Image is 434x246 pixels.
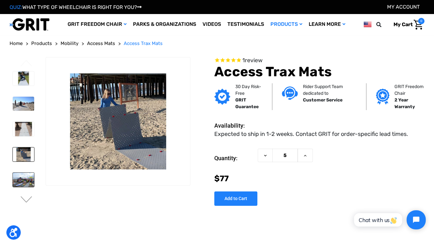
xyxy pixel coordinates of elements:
[10,4,22,10] span: QUIZ:
[64,14,130,35] a: GRIT Freedom Chair
[214,174,229,183] span: $77
[414,20,423,30] img: Cart
[214,130,408,138] dd: Expected to ship in 1-2 weeks. Contact GRIT for order-specific lead times.
[31,41,52,46] span: Products
[20,60,33,68] button: Go to slide 6 of 6
[10,40,23,47] a: Home
[13,122,34,136] img: Access Trax Mats
[214,149,254,168] label: Quantity:
[235,97,259,109] strong: GRIT Guarantee
[394,97,415,109] strong: 2 Year Warranty
[214,191,257,206] input: Add to Cart
[214,57,424,64] span: Rated 5.0 out of 5 stars 1 reviews
[13,147,34,161] img: Access Trax Mats
[389,18,424,31] a: Cart with 0 items
[394,21,413,27] span: My Cart
[242,57,262,64] span: 1 reviews
[364,20,371,28] img: us.png
[10,18,49,31] img: GRIT All-Terrain Wheelchair and Mobility Equipment
[20,196,33,204] button: Go to slide 2 of 6
[10,4,142,10] a: QUIZ:WHAT TYPE OF WHEELCHAIR IS RIGHT FOR YOU?
[31,40,52,47] a: Products
[87,40,115,47] a: Access Mats
[130,14,199,35] a: Parks & Organizations
[387,4,420,10] a: Account
[199,14,224,35] a: Videos
[10,40,424,47] nav: Breadcrumb
[376,89,389,105] img: Grit freedom
[46,73,190,169] img: Access Trax Mats
[10,41,23,46] span: Home
[235,83,262,97] p: 30 Day Risk-Free
[379,18,389,31] input: Search
[124,40,163,47] a: Access Trax Mats
[214,121,254,130] dt: Availability:
[214,89,230,105] img: GRIT Guarantee
[61,40,78,47] a: Mobility
[245,57,262,64] span: review
[282,86,298,100] img: Customer service
[13,97,34,111] img: Access Trax Mats
[418,18,424,24] span: 0
[394,83,427,97] p: GRIT Freedom Chair
[303,97,342,103] strong: Customer Service
[267,14,305,35] a: Products
[305,14,349,35] a: Learn More
[13,71,34,86] img: Access Trax Mats
[224,14,267,35] a: Testimonials
[347,205,431,235] iframe: Tidio Chat
[303,83,357,97] p: Rider Support Team dedicated to
[214,64,424,80] h1: Access Trax Mats
[87,41,115,46] span: Access Mats
[13,173,34,187] img: Access Trax Mats
[124,41,163,46] span: Access Trax Mats
[61,41,78,46] span: Mobility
